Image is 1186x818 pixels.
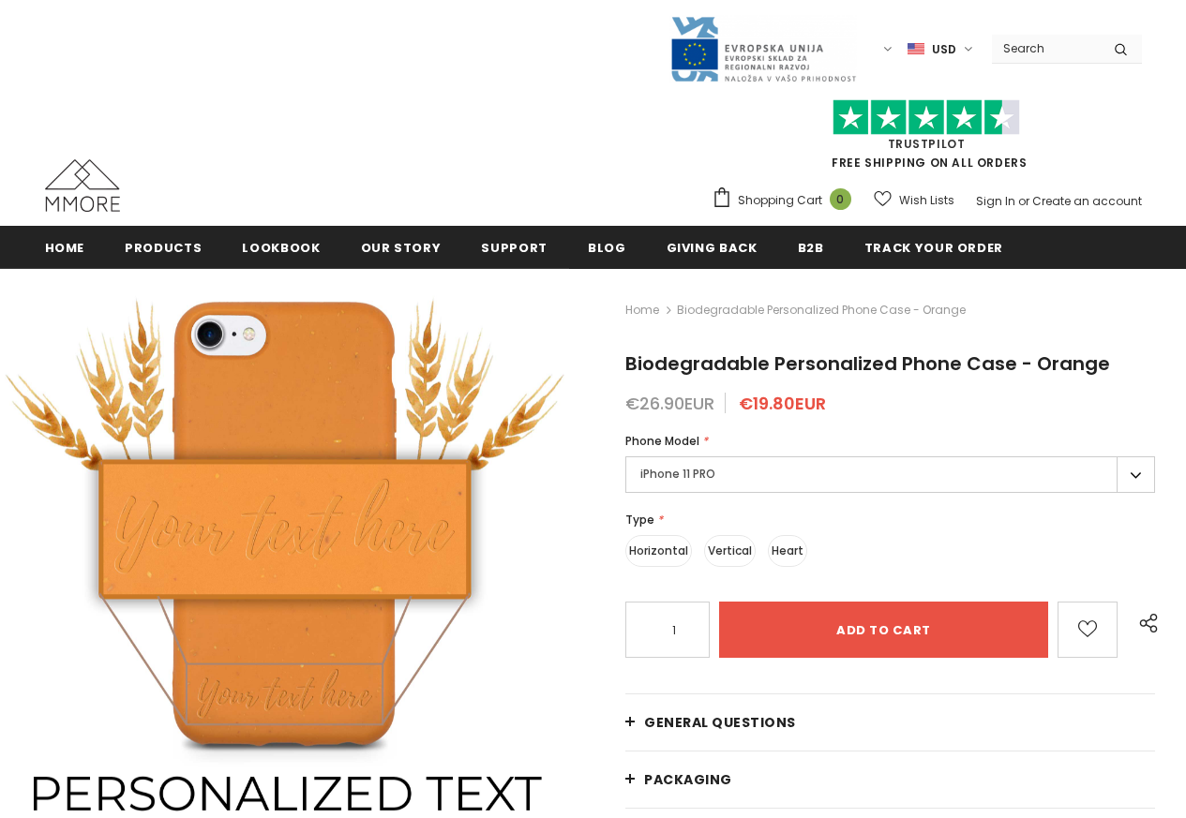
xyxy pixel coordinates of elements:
[45,226,85,268] a: Home
[669,40,857,56] a: Javni Razpis
[888,136,966,152] a: Trustpilot
[242,226,320,268] a: Lookbook
[738,191,822,210] span: Shopping Cart
[1018,193,1029,209] span: or
[45,239,85,257] span: Home
[833,99,1020,136] img: Trust Pilot Stars
[625,512,654,528] span: Type
[667,226,758,268] a: Giving back
[481,226,548,268] a: support
[830,188,851,210] span: 0
[625,456,1155,493] label: iPhone 11 PRO
[712,186,861,215] a: Shopping Cart 0
[719,602,1048,658] input: Add to cart
[798,239,824,257] span: B2B
[667,239,758,257] span: Giving back
[588,239,626,257] span: Blog
[125,226,202,268] a: Products
[45,159,120,212] img: MMORE Cases
[481,239,548,257] span: support
[874,184,954,216] a: Wish Lists
[932,40,956,59] span: USD
[992,35,1100,62] input: Search Site
[712,108,1142,171] span: FREE SHIPPING ON ALL ORDERS
[588,226,626,268] a: Blog
[625,433,699,449] span: Phone Model
[625,751,1155,808] a: PACKAGING
[625,392,714,415] span: €26.90EUR
[242,239,320,257] span: Lookbook
[739,392,826,415] span: €19.80EUR
[361,239,442,257] span: Our Story
[864,239,1003,257] span: Track your order
[798,226,824,268] a: B2B
[625,350,1110,377] span: Biodegradable Personalized Phone Case - Orange
[768,535,807,567] label: Heart
[625,299,659,321] a: Home
[361,226,442,268] a: Our Story
[976,193,1015,209] a: Sign In
[1032,193,1142,209] a: Create an account
[669,15,857,83] img: Javni Razpis
[125,239,202,257] span: Products
[625,694,1155,751] a: General Questions
[704,535,756,567] label: Vertical
[908,41,924,57] img: USD
[625,535,692,567] label: Horizontal
[644,770,732,789] span: PACKAGING
[864,226,1003,268] a: Track your order
[644,713,796,732] span: General Questions
[899,191,954,210] span: Wish Lists
[677,299,966,321] span: Biodegradable Personalized Phone Case - Orange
